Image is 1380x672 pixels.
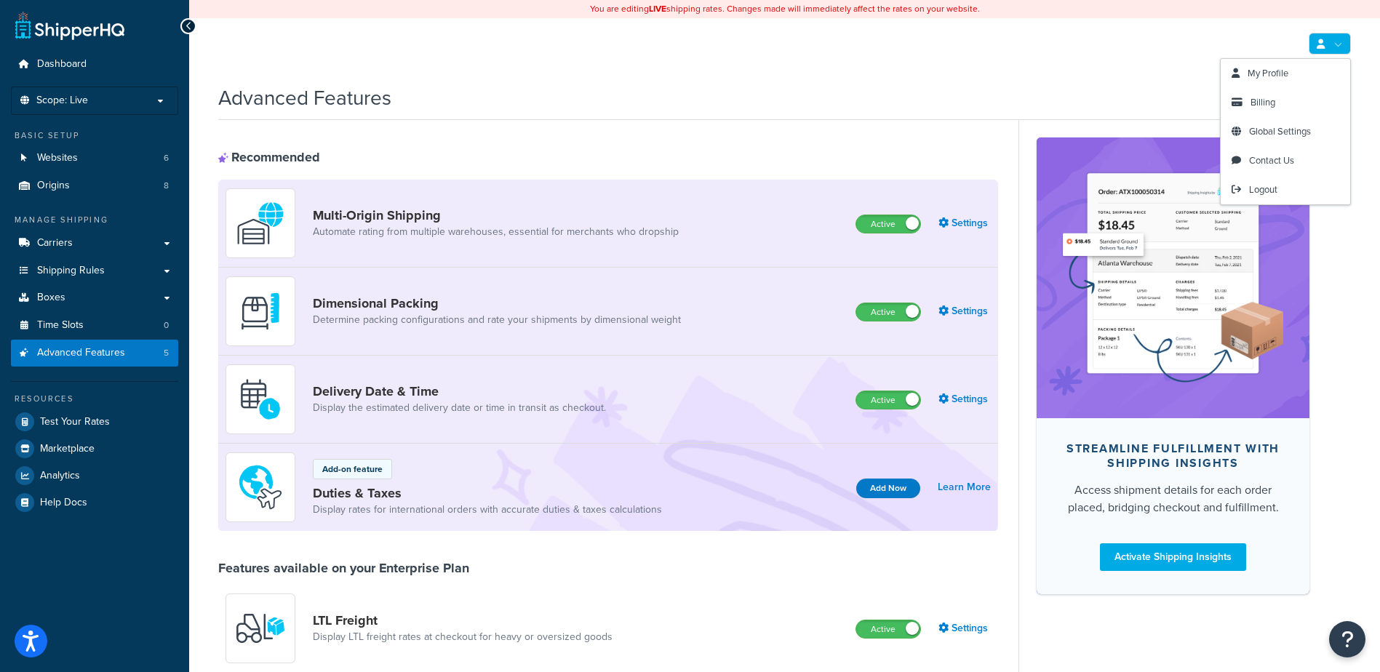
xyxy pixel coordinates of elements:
img: y79ZsPf0fXUFUhFXDzUgf+ktZg5F2+ohG75+v3d2s1D9TjoU8PiyCIluIjV41seZevKCRuEjTPPOKHJsQcmKCXGdfprl3L4q7... [235,603,286,654]
p: Add-on feature [322,463,383,476]
div: Basic Setup [11,129,178,142]
a: My Profile [1221,59,1350,88]
span: Scope: Live [36,95,88,107]
span: Marketplace [40,443,95,455]
span: Billing [1251,95,1275,109]
img: icon-duo-feat-landed-cost-7136b061.png [235,462,286,513]
span: Global Settings [1249,124,1311,138]
a: Duties & Taxes [313,485,662,501]
a: Marketplace [11,436,178,462]
a: Carriers [11,230,178,257]
img: feature-image-si-e24932ea9b9fcd0ff835db86be1ff8d589347e8876e1638d903ea230a36726be.png [1058,159,1288,396]
a: Time Slots0 [11,312,178,339]
label: Active [856,215,920,233]
button: Open Resource Center [1329,621,1365,657]
a: Contact Us [1221,146,1350,175]
div: Features available on your Enterprise Plan [218,560,469,576]
span: 8 [164,180,169,192]
div: Recommended [218,149,320,165]
b: LIVE [649,2,666,15]
a: Websites6 [11,145,178,172]
a: Activate Shipping Insights [1100,543,1246,571]
a: Display rates for international orders with accurate duties & taxes calculations [313,503,662,517]
span: My Profile [1248,66,1288,80]
a: Dashboard [11,51,178,78]
span: Contact Us [1249,153,1294,167]
a: Determine packing configurations and rate your shipments by dimensional weight [313,313,681,327]
img: gfkeb5ejjkALwAAAABJRU5ErkJggg== [235,374,286,425]
a: Multi-Origin Shipping [313,207,679,223]
span: Logout [1249,183,1277,196]
span: Shipping Rules [37,265,105,277]
a: Display LTL freight rates at checkout for heavy or oversized goods [313,630,613,644]
div: Streamline Fulfillment with Shipping Insights [1060,441,1286,471]
img: WatD5o0RtDAAAAAElFTkSuQmCC [235,198,286,249]
span: Analytics [40,470,80,482]
span: 0 [164,319,169,332]
a: Boxes [11,284,178,311]
a: Automate rating from multiple warehouses, essential for merchants who dropship [313,225,679,239]
li: Websites [11,145,178,172]
a: LTL Freight [313,612,613,628]
a: Advanced Features5 [11,340,178,367]
img: DTVBYsAAAAAASUVORK5CYII= [235,286,286,337]
span: Boxes [37,292,65,304]
a: Origins8 [11,172,178,199]
label: Active [856,303,920,321]
a: Settings [938,618,991,639]
span: Help Docs [40,497,87,509]
span: Dashboard [37,58,87,71]
li: Origins [11,172,178,199]
a: Learn More [938,477,991,497]
a: Billing [1221,88,1350,117]
a: Settings [938,213,991,233]
a: Settings [938,301,991,321]
a: Global Settings [1221,117,1350,146]
a: Help Docs [11,489,178,516]
div: Access shipment details for each order placed, bridging checkout and fulfillment. [1060,481,1286,516]
a: Shipping Rules [11,257,178,284]
span: 6 [164,152,169,164]
a: Dimensional Packing [313,295,681,311]
a: Logout [1221,175,1350,204]
span: Carriers [37,237,73,249]
li: Advanced Features [11,340,178,367]
a: Delivery Date & Time [313,383,606,399]
a: Analytics [11,463,178,489]
span: 5 [164,347,169,359]
span: Time Slots [37,319,84,332]
div: Manage Shipping [11,214,178,226]
a: Test Your Rates [11,409,178,435]
label: Active [856,391,920,409]
a: Settings [938,389,991,409]
button: Add Now [856,479,920,498]
span: Advanced Features [37,347,125,359]
a: Display the estimated delivery date or time in transit as checkout. [313,401,606,415]
h1: Advanced Features [218,84,391,112]
div: Resources [11,393,178,405]
span: Test Your Rates [40,416,110,428]
span: Origins [37,180,70,192]
li: Time Slots [11,312,178,339]
label: Active [856,620,920,638]
span: Websites [37,152,78,164]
